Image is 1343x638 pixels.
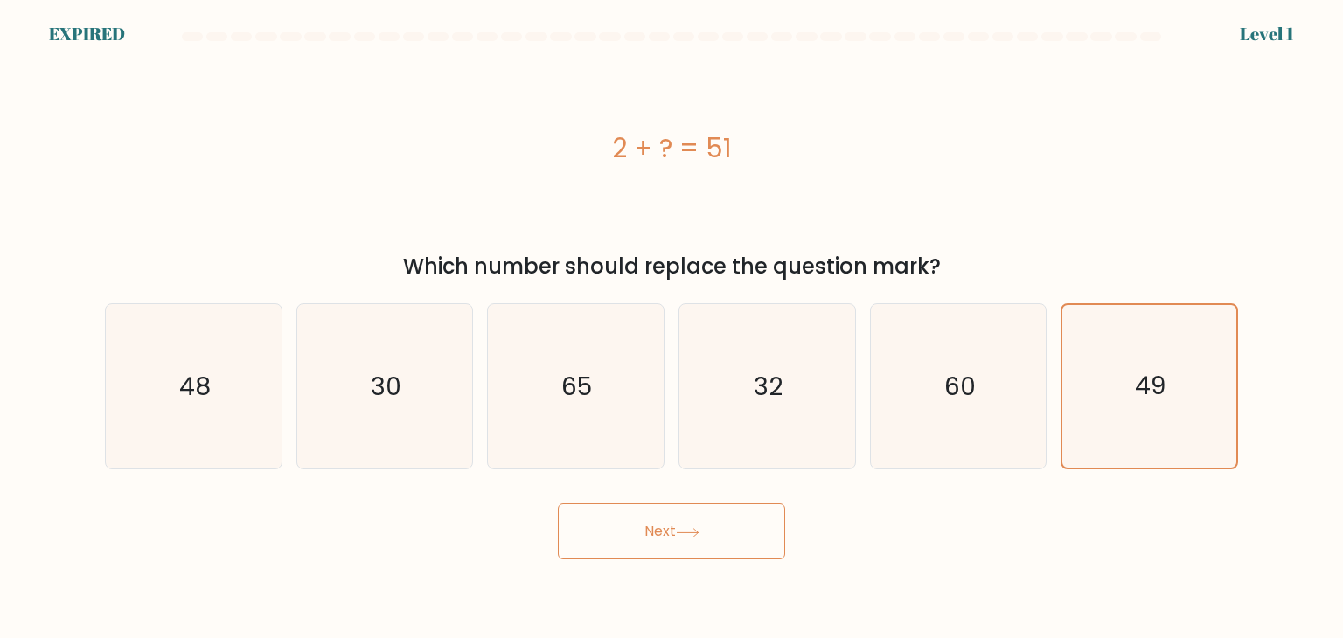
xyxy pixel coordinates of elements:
[371,369,401,404] text: 30
[105,128,1238,168] div: 2 + ? = 51
[755,369,783,404] text: 32
[562,369,593,404] text: 65
[179,369,211,404] text: 48
[49,21,125,47] div: EXPIRED
[115,251,1228,282] div: Which number should replace the question mark?
[558,503,785,559] button: Next
[1136,370,1166,404] text: 49
[1240,21,1294,47] div: Level 1
[944,369,976,404] text: 60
